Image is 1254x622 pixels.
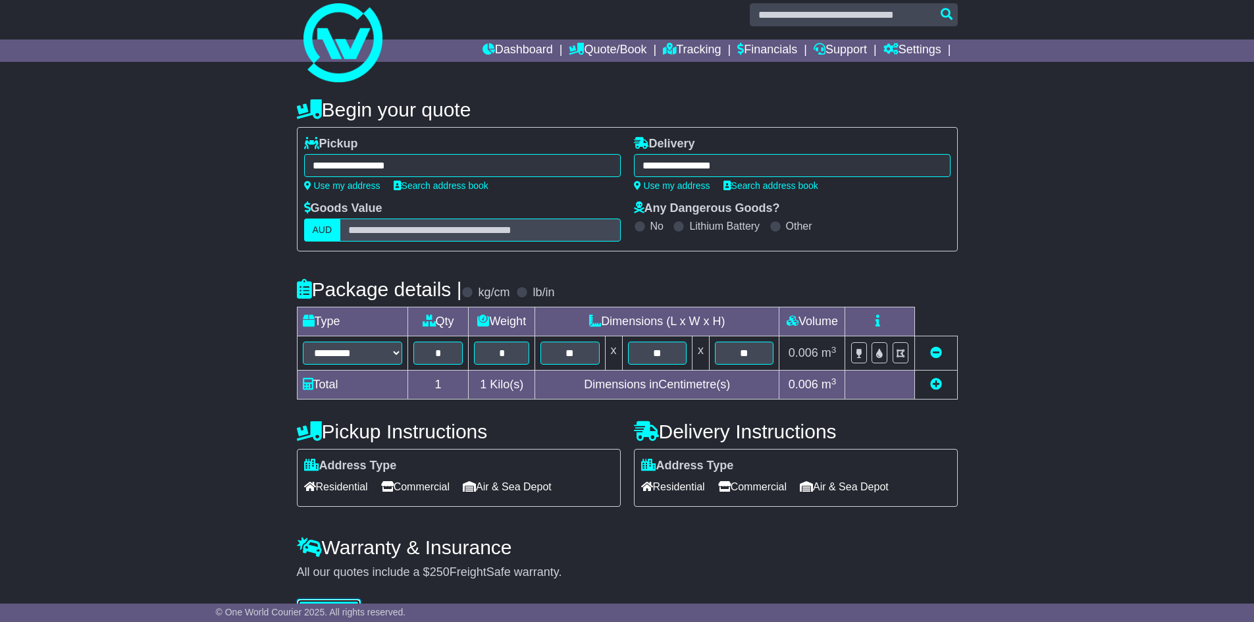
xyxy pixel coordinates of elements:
sup: 3 [831,345,837,355]
sup: 3 [831,376,837,386]
h4: Begin your quote [297,99,958,120]
label: No [650,220,664,232]
span: Commercial [718,477,787,497]
label: Delivery [634,137,695,151]
span: Residential [641,477,705,497]
td: Qty [407,307,469,336]
span: 1 [480,378,486,391]
a: Use my address [304,180,380,191]
label: Address Type [304,459,397,473]
h4: Delivery Instructions [634,421,958,442]
label: Any Dangerous Goods? [634,201,780,216]
label: Address Type [641,459,734,473]
span: m [822,346,837,359]
label: Other [786,220,812,232]
td: Kilo(s) [469,371,535,400]
label: lb/in [533,286,554,300]
span: © One World Courier 2025. All rights reserved. [216,607,406,617]
a: Quote/Book [569,39,646,62]
td: x [692,336,709,371]
label: Goods Value [304,201,382,216]
td: Dimensions in Centimetre(s) [535,371,779,400]
button: Get Quotes [297,599,361,622]
td: Weight [469,307,535,336]
td: Total [297,371,407,400]
span: m [822,378,837,391]
td: x [605,336,622,371]
a: Remove this item [930,346,942,359]
span: 0.006 [789,378,818,391]
a: Dashboard [483,39,553,62]
label: Pickup [304,137,358,151]
td: Type [297,307,407,336]
a: Settings [883,39,941,62]
span: Residential [304,477,368,497]
span: Air & Sea Depot [800,477,889,497]
a: Search address book [394,180,488,191]
td: Volume [779,307,845,336]
label: Lithium Battery [689,220,760,232]
h4: Pickup Instructions [297,421,621,442]
td: 1 [407,371,469,400]
span: Commercial [381,477,450,497]
a: Tracking [663,39,721,62]
span: 250 [430,565,450,579]
div: All our quotes include a $ FreightSafe warranty. [297,565,958,580]
a: Search address book [723,180,818,191]
a: Support [814,39,867,62]
a: Add new item [930,378,942,391]
a: Financials [737,39,797,62]
label: AUD [304,219,341,242]
a: Use my address [634,180,710,191]
h4: Warranty & Insurance [297,536,958,558]
td: Dimensions (L x W x H) [535,307,779,336]
label: kg/cm [478,286,509,300]
h4: Package details | [297,278,462,300]
span: 0.006 [789,346,818,359]
span: Air & Sea Depot [463,477,552,497]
